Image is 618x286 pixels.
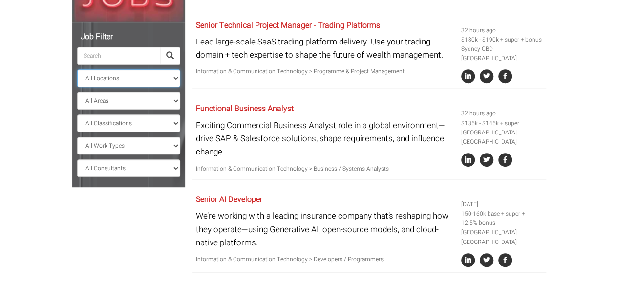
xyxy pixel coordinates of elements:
[196,209,454,249] p: We’re working with a leading insurance company that’s reshaping how they operate—using Generative...
[461,26,542,35] li: 32 hours ago
[196,255,454,264] p: Information & Communication Technology > Developers / Programmers
[196,164,454,174] p: Information & Communication Technology > Business / Systems Analysts
[77,33,180,42] h5: Job Filter
[461,128,542,147] li: [GEOGRAPHIC_DATA] [GEOGRAPHIC_DATA]
[77,47,160,65] input: Search
[461,35,542,44] li: $180k - $190k + super + bonus
[461,44,542,63] li: Sydney CBD [GEOGRAPHIC_DATA]
[461,109,542,118] li: 32 hours ago
[461,119,542,128] li: $135k - $145k + super
[196,119,454,159] p: Exciting Commercial Business Analyst role in a global environment—drive SAP & Salesforce solution...
[196,20,380,31] a: Senior Technical Project Manager - Trading Platforms
[196,67,454,76] p: Information & Communication Technology > Programme & Project Management
[461,228,542,246] li: [GEOGRAPHIC_DATA] [GEOGRAPHIC_DATA]
[196,194,262,205] a: Senior AI Developer
[461,209,542,228] li: 150-160k base + super + 12.5% bonus
[196,35,454,62] p: Lead large-scale SaaS trading platform delivery. Use your trading domain + tech expertise to shap...
[196,103,294,114] a: Functional Business Analyst
[461,200,542,209] li: [DATE]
